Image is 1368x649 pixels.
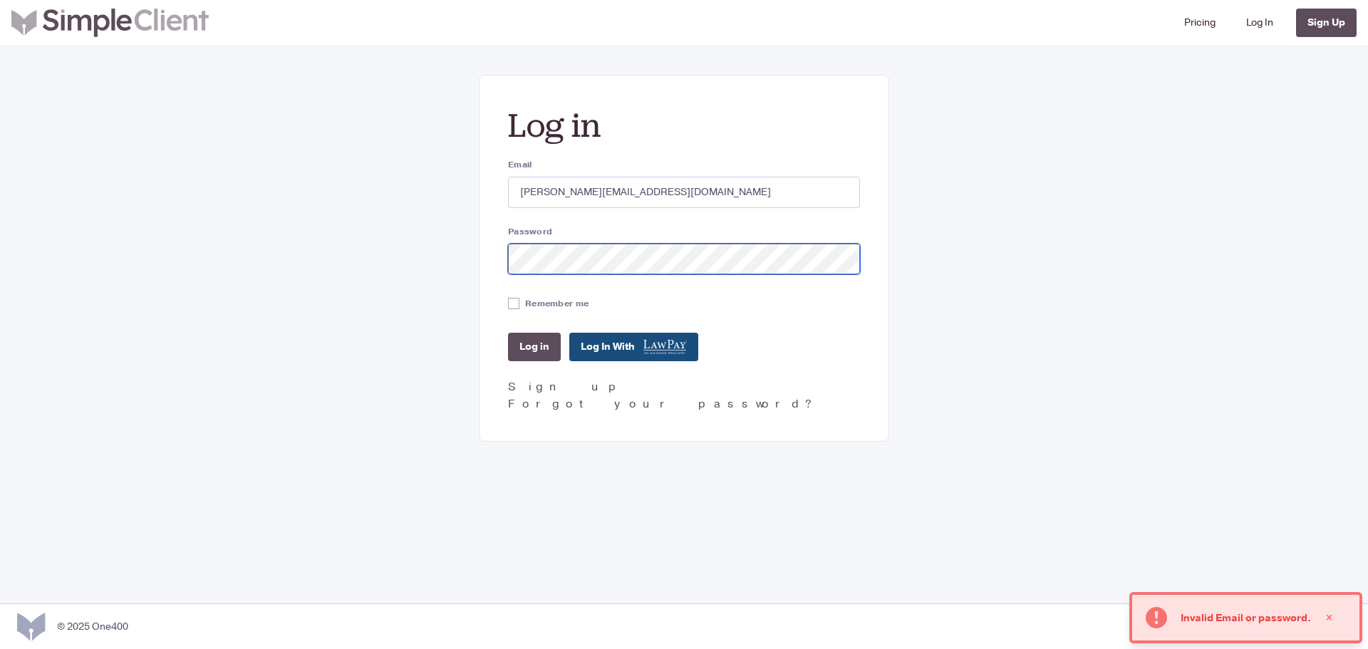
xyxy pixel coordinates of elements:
[508,177,860,208] input: you@example.com
[1296,9,1357,37] a: Sign Up
[1311,603,1348,632] button: Close Alert
[508,158,860,171] label: Email
[1240,6,1279,40] a: Log In
[508,104,860,147] h2: Log in
[508,333,561,361] input: Log in
[1181,611,1311,625] p: Invalid Email or password.
[508,396,817,412] a: Forgot your password?
[508,379,624,395] a: Sign up
[1322,603,1337,632] div: Close Alert
[57,619,128,634] div: © 2025 One400
[1178,6,1221,40] a: Pricing
[525,297,589,310] label: Remember me
[569,333,698,361] a: Log In With
[508,225,860,238] label: Password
